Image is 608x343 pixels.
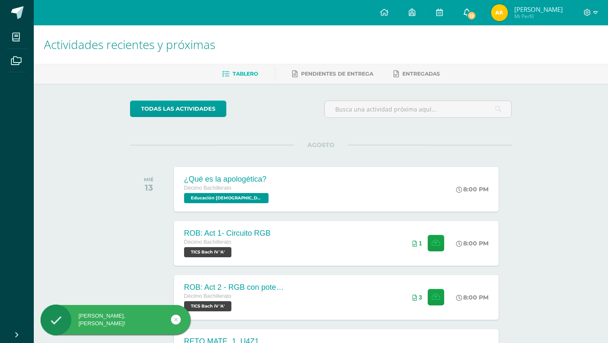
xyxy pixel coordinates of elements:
span: Pendientes de entrega [301,71,373,77]
div: ROB: Act 2 - RGB con potenciómetro [184,283,285,292]
div: MIÉ [144,177,154,182]
a: todas las Actividades [130,101,226,117]
div: 13 [144,182,154,193]
div: 8:00 PM [456,185,489,193]
span: TICS Bach IV 'A' [184,301,231,311]
a: Pendientes de entrega [292,67,373,81]
div: Archivos entregados [413,294,422,301]
div: 8:00 PM [456,294,489,301]
span: Actividades recientes y próximas [44,36,215,52]
span: Décimo Bachillerato [184,239,231,245]
input: Busca una actividad próxima aquí... [325,101,512,117]
span: [PERSON_NAME] [514,5,563,14]
div: ROB: Act 1- Circuito RGB [184,229,271,238]
div: Archivos entregados [413,240,422,247]
span: Décimo Bachillerato [184,185,231,191]
span: Educación Cristiana Bach IV 'A' [184,193,269,203]
span: Décimo Bachillerato [184,293,231,299]
a: Entregadas [394,67,440,81]
img: b3cdf7a39c9db6db4235f99c5fdc66f4.png [491,4,508,21]
span: TICS Bach IV 'A' [184,247,231,257]
span: 12 [467,11,476,20]
div: [PERSON_NAME], [PERSON_NAME]! [41,312,190,327]
span: Tablero [233,71,258,77]
span: Entregadas [402,71,440,77]
span: Mi Perfil [514,13,563,20]
a: Tablero [222,67,258,81]
span: 1 [419,240,422,247]
span: AGOSTO [294,141,348,149]
div: ¿Qué es la apologética? [184,175,271,184]
div: 8:00 PM [456,240,489,247]
span: 3 [419,294,422,301]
